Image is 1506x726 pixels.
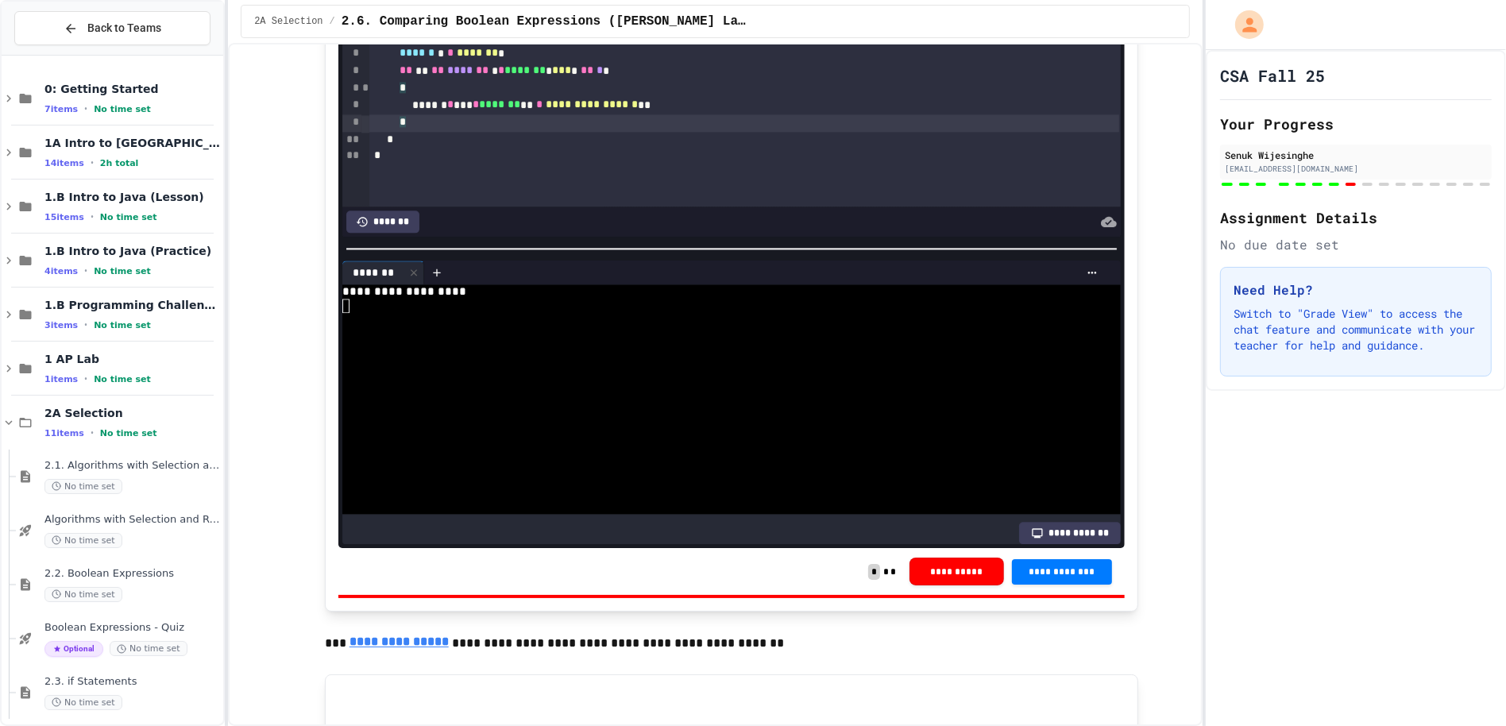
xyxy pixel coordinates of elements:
span: No time set [100,428,157,438]
span: • [91,156,94,169]
div: No due date set [1220,235,1492,254]
span: 2.2. Boolean Expressions [44,567,220,581]
span: No time set [44,479,122,494]
span: 1A Intro to [GEOGRAPHIC_DATA] [44,136,220,150]
h3: Need Help? [1234,280,1478,299]
h2: Assignment Details [1220,207,1492,229]
span: 7 items [44,104,78,114]
span: 2.1. Algorithms with Selection and Repetition [44,459,220,473]
span: No time set [94,266,151,276]
span: No time set [94,374,151,384]
span: 11 items [44,428,84,438]
span: 2.3. if Statements [44,675,220,689]
h1: CSA Fall 25 [1220,64,1325,87]
span: 14 items [44,158,84,168]
span: 1.B Intro to Java (Lesson) [44,190,220,204]
div: Senuk Wijesinghe [1225,148,1487,162]
p: Switch to "Grade View" to access the chat feature and communicate with your teacher for help and ... [1234,306,1478,353]
span: 2.6. Comparing Boolean Expressions (De Morgan’s Laws) [342,12,748,31]
span: No time set [94,320,151,330]
span: 3 items [44,320,78,330]
span: • [84,373,87,385]
span: No time set [44,587,122,602]
span: 1 AP Lab [44,352,220,366]
span: Boolean Expressions - Quiz [44,621,220,635]
span: No time set [110,641,187,656]
span: 4 items [44,266,78,276]
span: 2h total [100,158,139,168]
span: No time set [44,695,122,710]
span: / [330,15,335,28]
span: 2A Selection [254,15,322,28]
span: 15 items [44,212,84,222]
span: 1.B Intro to Java (Practice) [44,244,220,258]
span: 2A Selection [44,406,220,420]
div: [EMAIL_ADDRESS][DOMAIN_NAME] [1225,163,1487,175]
span: • [91,210,94,223]
span: No time set [100,212,157,222]
span: 1.B Programming Challenges [44,298,220,312]
span: • [84,265,87,277]
span: 0: Getting Started [44,82,220,96]
span: • [84,102,87,115]
span: • [91,427,94,439]
h2: Your Progress [1220,113,1492,135]
span: Algorithms with Selection and Repetition - Topic 2.1 [44,513,220,527]
span: 1 items [44,374,78,384]
span: No time set [44,533,122,548]
div: My Account [1218,6,1268,43]
span: • [84,319,87,331]
span: Optional [44,641,103,657]
span: No time set [94,104,151,114]
button: Back to Teams [14,11,210,45]
span: Back to Teams [87,20,161,37]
